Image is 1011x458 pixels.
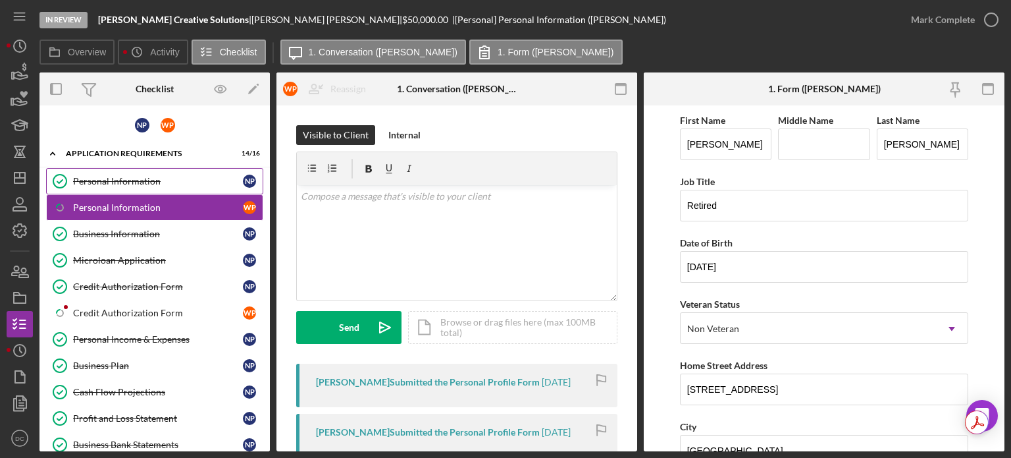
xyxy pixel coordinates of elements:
[316,377,540,387] div: [PERSON_NAME] Submitted the Personal Profile Form
[542,427,571,438] time: 2025-08-12 18:55
[339,311,359,344] div: Send
[73,176,243,186] div: Personal Information
[877,115,920,126] label: Last Name
[73,281,243,292] div: Credit Authorization Form
[46,326,263,353] a: Personal Income & ExpensesNP
[161,118,175,132] div: W P
[243,412,256,425] div: N P
[402,14,452,25] div: $50,000.00
[680,176,715,187] label: Job Title
[966,400,998,432] div: Open Intercom Messenger
[7,425,33,451] button: DC
[136,84,174,94] div: Checklist
[680,360,767,371] label: Home Street Address
[46,194,263,221] a: Personal InformationWP
[243,306,256,320] div: W P
[220,47,257,57] label: Checklist
[498,47,614,57] label: 1. Form ([PERSON_NAME])
[39,40,115,65] button: Overview
[39,12,88,28] div: In Review
[46,405,263,432] a: Profit and Loss StatementNP
[73,255,243,266] div: Microloan Application
[98,14,251,25] div: |
[687,324,739,334] div: Non Veteran
[118,40,188,65] button: Activity
[73,229,243,239] div: Business Information
[680,115,725,126] label: First Name
[243,333,256,346] div: N P
[73,440,243,450] div: Business Bank Statements
[192,40,266,65] button: Checklist
[243,254,256,267] div: N P
[243,280,256,293] div: N P
[382,125,427,145] button: Internal
[243,438,256,451] div: N P
[680,421,696,432] label: City
[98,14,249,25] b: [PERSON_NAME] Creative Solutions
[542,377,571,387] time: 2025-08-12 21:42
[150,47,179,57] label: Activity
[46,379,263,405] a: Cash Flow ProjectionsNP
[243,227,256,241] div: N P
[469,40,623,65] button: 1. Form ([PERSON_NAME])
[316,427,540,438] div: [PERSON_NAME] Submitted the Personal Profile Form
[397,84,517,94] div: 1. Conversation ([PERSON_NAME])
[680,237,733,248] label: Date of Birth
[73,202,243,213] div: Personal Information
[135,118,149,132] div: N P
[330,76,366,102] div: Reassign
[778,115,833,126] label: Middle Name
[283,82,298,96] div: W P
[388,125,421,145] div: Internal
[73,360,243,371] div: Business Plan
[236,150,260,157] div: 14 / 16
[243,386,256,399] div: N P
[243,175,256,188] div: N P
[66,150,227,157] div: APPLICATION REQUIREMENTS
[768,84,881,94] div: 1. Form ([PERSON_NAME])
[243,201,256,214] div: W P
[251,14,402,25] div: [PERSON_NAME] [PERSON_NAME] |
[898,7,1004,33] button: Mark Complete
[303,125,369,145] div: Visible to Client
[73,413,243,424] div: Profit and Loss Statement
[452,14,666,25] div: | [Personal] Personal Information ([PERSON_NAME])
[296,311,402,344] button: Send
[46,353,263,379] a: Business PlanNP
[46,247,263,273] a: Microloan ApplicationNP
[73,387,243,397] div: Cash Flow Projections
[46,221,263,247] a: Business InformationNP
[46,300,263,326] a: Credit Authorization FormWP
[46,273,263,300] a: Credit Authorization FormNP
[73,334,243,345] div: Personal Income & Expenses
[296,125,375,145] button: Visible to Client
[243,359,256,372] div: N P
[309,47,457,57] label: 1. Conversation ([PERSON_NAME])
[46,168,263,194] a: Personal InformationNP
[15,435,24,442] text: DC
[276,76,379,102] button: WPReassign
[280,40,466,65] button: 1. Conversation ([PERSON_NAME])
[68,47,106,57] label: Overview
[73,308,243,318] div: Credit Authorization Form
[46,432,263,458] a: Business Bank StatementsNP
[911,7,975,33] div: Mark Complete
